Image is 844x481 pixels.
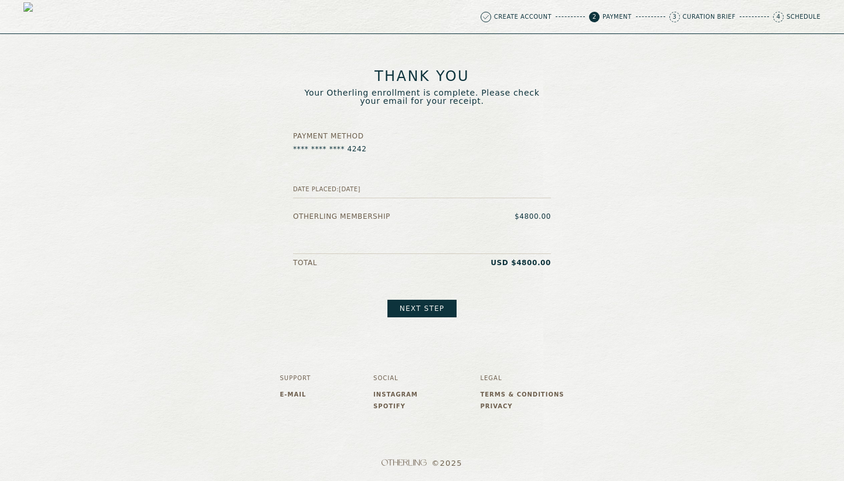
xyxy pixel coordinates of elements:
[387,300,457,317] a: Next step
[480,375,564,382] h3: Legal
[293,69,551,84] h1: Thank you
[683,14,736,20] p: Curation Brief
[280,375,311,382] h3: Support
[293,212,390,221] p: Otherling Membership
[491,259,551,267] p: USD $ 4800.00
[773,12,784,22] span: 4
[293,259,317,267] h5: Total
[787,14,821,20] p: Schedule
[293,89,551,105] p: Your Otherling enrollment is complete. Please check your email for your receipt.
[669,12,680,22] span: 3
[23,2,52,31] img: logo
[373,391,418,398] a: Instagram
[494,14,552,20] p: Create Account
[589,12,600,22] span: 2
[373,375,418,382] h3: Social
[293,132,551,140] h5: Payment Method
[480,403,564,410] a: Privacy
[293,186,551,193] h5: Date placed: [DATE]
[480,391,564,398] a: Terms & Conditions
[280,391,311,398] a: E-mail
[603,14,632,20] p: Payment
[515,212,551,221] p: $ 4800.00
[280,459,564,468] span: © 2025
[373,403,418,410] a: Spotify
